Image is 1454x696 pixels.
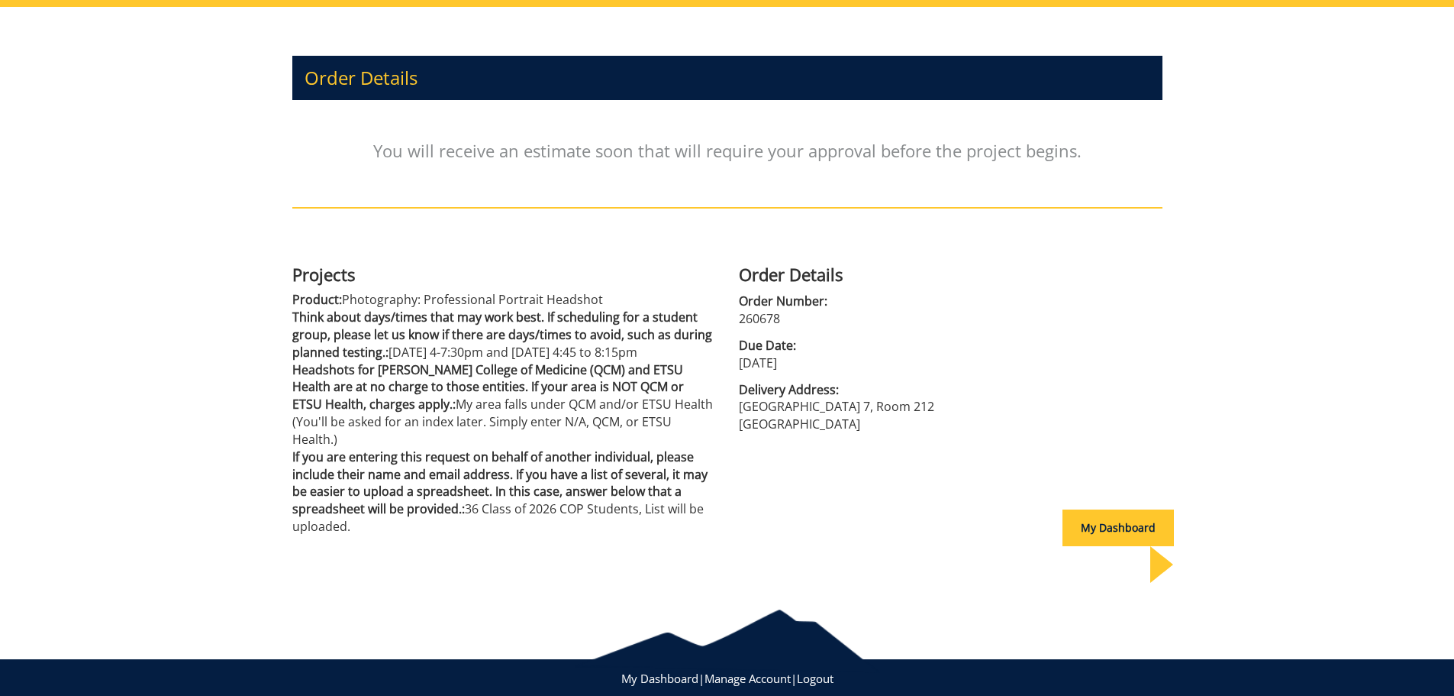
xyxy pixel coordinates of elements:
[292,309,716,361] p: [DATE] 4-7:30pm and [DATE] 4:45 to 8:15pm
[739,354,1162,372] p: [DATE]
[739,310,1162,328] p: 260678
[1062,520,1174,535] a: My Dashboard
[292,309,712,361] span: Think about days/times that may work best. If scheduling for a student group, please let us know ...
[739,398,1162,416] p: [GEOGRAPHIC_DATA] 7, Room 212
[739,381,1162,399] span: Delivery Address:
[739,337,1162,354] span: Due Date:
[1062,510,1174,546] div: My Dashboard
[292,448,716,536] p: 36 Class of 2026 COP Students, List will be uploaded.
[292,56,1162,100] h3: Order Details
[292,291,342,308] span: Product:
[292,265,716,283] h4: Projects
[292,361,684,413] span: Headshots for [PERSON_NAME] College of Medicine (QCM) and ETSU Health are at no charge to those e...
[797,671,833,686] a: Logout
[292,291,716,309] p: Photography: Professional Portrait Headshot
[739,416,1162,433] p: [GEOGRAPHIC_DATA]
[292,448,708,518] span: If you are entering this request on behalf of another individual, please include their name and e...
[739,293,1162,310] span: Order Number:
[621,671,698,686] a: My Dashboard
[739,265,1162,283] h4: Order Details
[292,361,716,448] p: My area falls under QCM and/or ETSU Health (You'll be asked for an index later. Simply enter N/A,...
[704,671,791,686] a: Manage Account
[292,108,1162,193] p: You will receive an estimate soon that will require your approval before the project begins.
